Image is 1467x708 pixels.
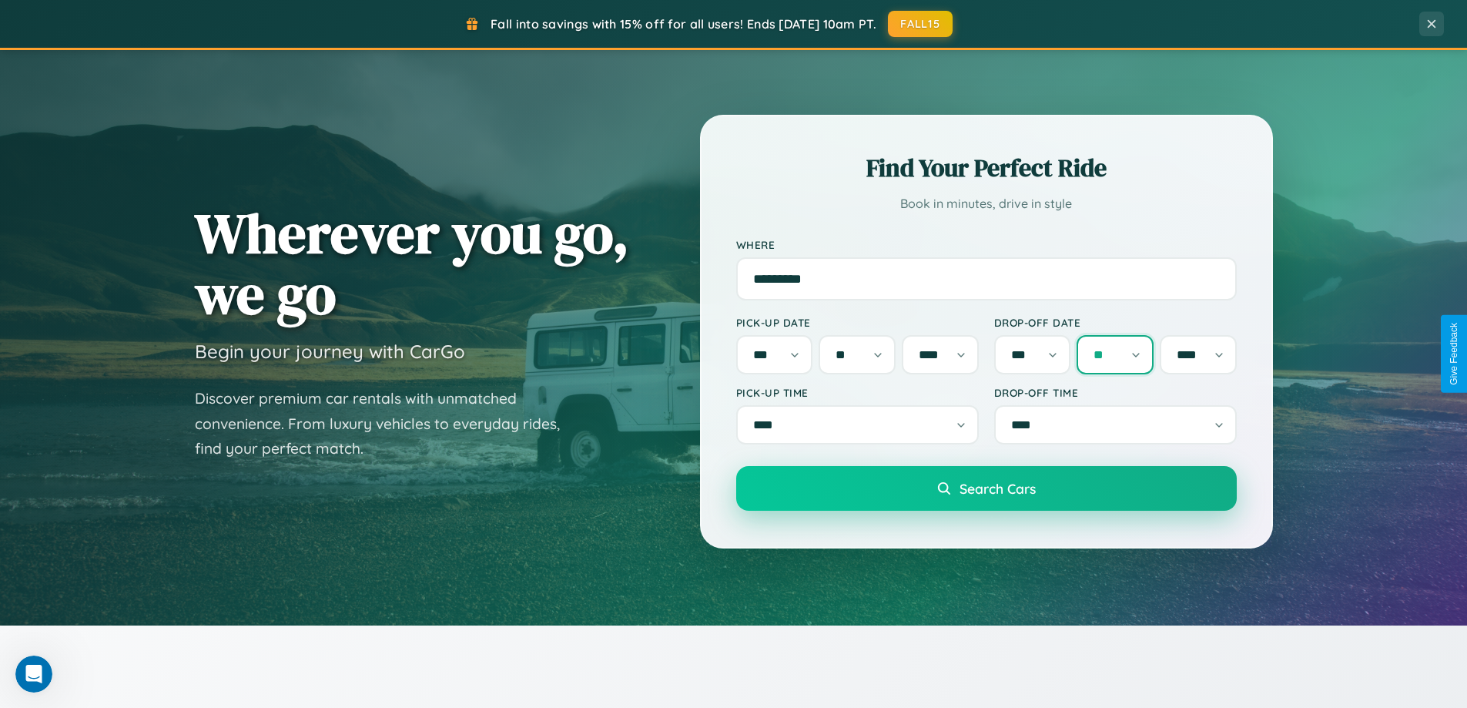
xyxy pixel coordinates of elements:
label: Drop-off Date [994,316,1237,329]
label: Pick-up Time [736,386,979,399]
button: Search Cars [736,466,1237,511]
p: Book in minutes, drive in style [736,193,1237,215]
h3: Begin your journey with CarGo [195,340,465,363]
iframe: Intercom live chat [15,656,52,693]
h2: Find Your Perfect Ride [736,151,1237,185]
label: Drop-off Time [994,386,1237,399]
p: Discover premium car rentals with unmatched convenience. From luxury vehicles to everyday rides, ... [195,386,580,461]
button: FALL15 [888,11,953,37]
h1: Wherever you go, we go [195,203,629,324]
div: Give Feedback [1449,323,1459,385]
span: Fall into savings with 15% off for all users! Ends [DATE] 10am PT. [491,16,876,32]
label: Where [736,238,1237,251]
span: Search Cars [960,480,1036,497]
label: Pick-up Date [736,316,979,329]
